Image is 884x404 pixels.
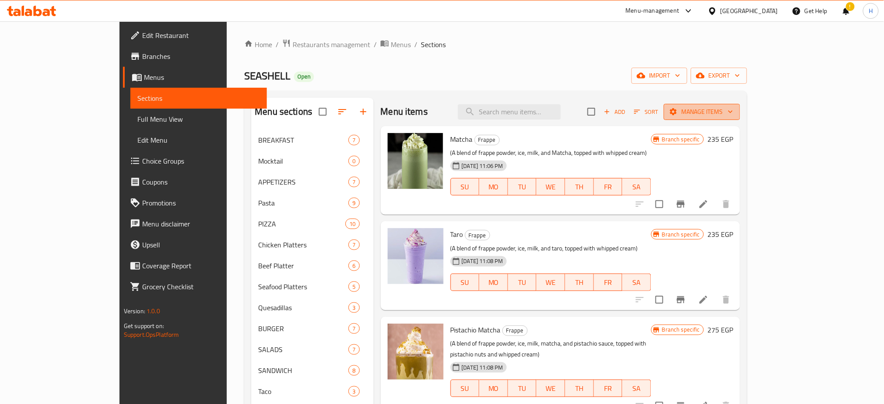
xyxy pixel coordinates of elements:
span: 10 [346,220,359,228]
span: Pistachio Matcha [451,323,501,336]
span: Quesadillas [258,302,348,313]
span: [DATE] 11:08 PM [458,363,507,372]
button: TH [565,178,594,195]
span: Select section [582,103,601,121]
span: 7 [349,325,359,333]
span: Matcha [451,133,473,146]
input: search [458,104,561,120]
h2: Menu items [381,105,428,118]
span: 7 [349,346,359,354]
a: Menus [380,39,411,50]
p: (A blend of frappe powder, ice, milk, and Matcha, topped with whipped cream) [451,147,651,158]
div: PIZZA10 [251,213,373,234]
span: Coupons [142,177,260,187]
span: FR [597,382,619,395]
span: SEASHELL [244,66,290,86]
span: Promotions [142,198,260,208]
button: WE [536,380,565,397]
button: WE [536,274,565,291]
a: Branches [123,46,267,67]
a: Menus [123,67,267,88]
a: Full Menu View [130,109,267,130]
span: Sort sections [332,101,353,122]
span: MO [483,181,505,193]
span: Upsell [142,240,260,250]
span: Full Menu View [137,114,260,124]
div: Beef Platter [258,260,348,271]
span: SA [626,276,648,289]
span: Add item [601,105,628,119]
button: delete [716,289,737,310]
div: Mocktail0 [251,151,373,171]
div: items [348,281,359,292]
div: APPETIZERS [258,177,348,187]
div: items [348,135,359,145]
span: Sections [421,39,446,50]
nav: breadcrumb [244,39,747,50]
button: export [691,68,747,84]
span: SU [454,382,476,395]
button: TU [508,274,537,291]
span: export [698,70,740,81]
button: FR [594,380,623,397]
span: BURGER [258,323,348,334]
button: FR [594,178,623,195]
div: BURGER7 [251,318,373,339]
button: SU [451,274,480,291]
span: Choice Groups [142,156,260,166]
span: FR [597,276,619,289]
span: SANDWICH [258,365,348,376]
span: Mocktail [258,156,348,166]
li: / [276,39,279,50]
a: Coverage Report [123,255,267,276]
span: [DATE] 11:08 PM [458,257,507,265]
button: Branch-specific-item [670,289,691,310]
div: SALADS7 [251,339,373,360]
span: H [869,6,873,16]
div: items [348,386,359,397]
span: 3 [349,387,359,396]
span: TH [569,276,590,289]
span: WE [540,382,562,395]
div: items [348,198,359,208]
a: Edit menu item [698,294,709,305]
a: Restaurants management [282,39,370,50]
div: Quesadillas3 [251,297,373,318]
span: 0 [349,157,359,165]
span: TH [569,382,590,395]
button: Sort [632,105,660,119]
a: Coupons [123,171,267,192]
div: SANDWICH8 [251,360,373,381]
div: Taco3 [251,381,373,402]
div: BREAKFAST [258,135,348,145]
span: Branch specific [659,230,703,239]
img: Taro [388,228,444,284]
div: items [348,260,359,271]
button: TH [565,274,594,291]
button: Add section [353,101,374,122]
span: 1.0.0 [147,305,160,317]
span: Pasta [258,198,348,208]
span: Taco [258,386,348,397]
button: SU [451,380,480,397]
button: TH [565,380,594,397]
span: WE [540,181,562,193]
div: items [348,156,359,166]
span: 7 [349,136,359,144]
h6: 275 EGP [707,324,733,336]
span: 5 [349,283,359,291]
li: / [374,39,377,50]
button: import [631,68,687,84]
h6: 235 EGP [707,133,733,145]
span: Restaurants management [293,39,370,50]
div: Menu-management [626,6,679,16]
span: TU [512,382,533,395]
button: MO [479,380,508,397]
span: Add [603,107,626,117]
div: Seafood Platters [258,281,348,292]
button: Add [601,105,628,119]
span: Menu disclaimer [142,219,260,229]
